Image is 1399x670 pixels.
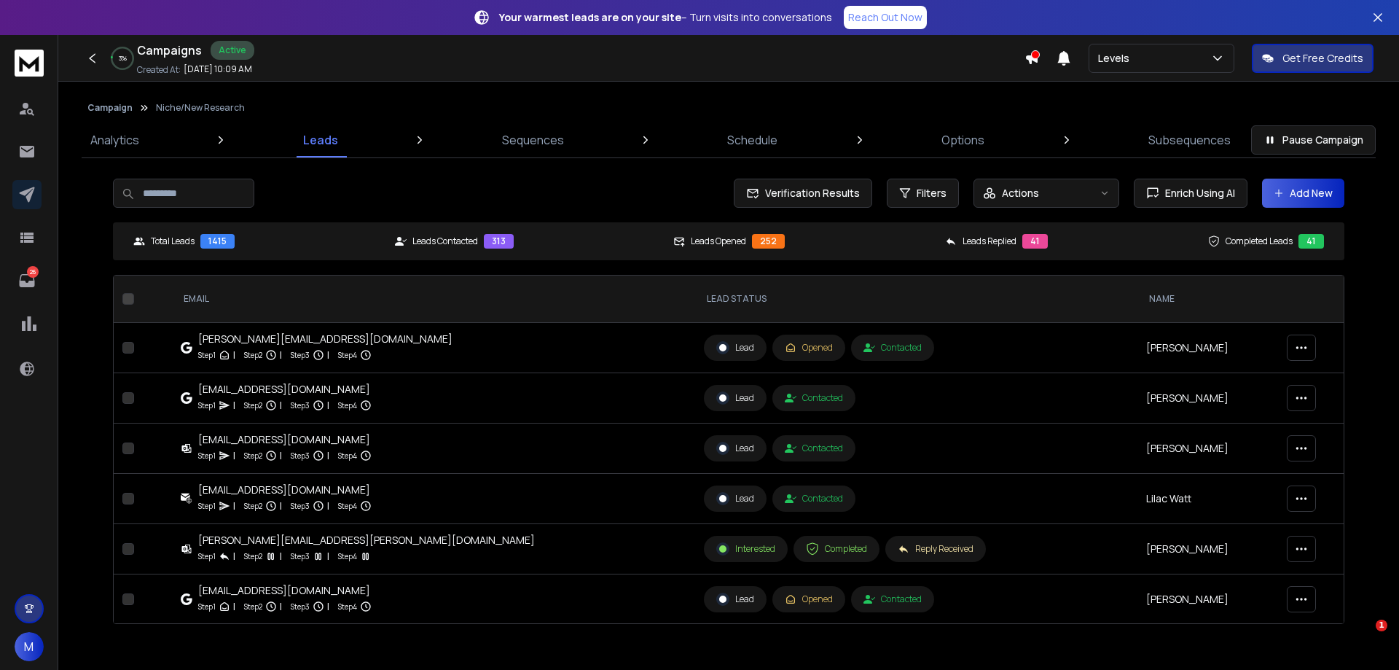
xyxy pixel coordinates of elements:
p: Get Free Credits [1282,51,1363,66]
div: Completed [806,542,867,556]
p: | [280,348,282,362]
p: Step 4 [338,599,357,614]
td: [PERSON_NAME] [1137,323,1278,373]
td: [PERSON_NAME] [1137,524,1278,574]
div: Contacted [785,493,843,505]
td: Lilac Watt [1137,474,1278,524]
div: Opened [785,593,833,605]
button: M [15,632,44,661]
div: Lead [716,492,754,505]
div: Lead [716,442,754,455]
p: Step 3 [291,599,310,614]
span: Verification Results [759,186,860,200]
a: Reach Out Now [844,6,927,29]
p: Step 2 [244,499,262,513]
button: Campaign [87,102,133,114]
p: | [327,499,329,513]
p: Niche/New Research [156,102,245,114]
button: Verification Results [734,179,872,208]
p: Schedule [727,131,777,149]
p: Step 1 [198,398,216,413]
div: 252 [752,234,785,249]
div: [EMAIL_ADDRESS][DOMAIN_NAME] [198,432,372,447]
p: 3 % [119,54,127,63]
p: Completed Leads [1226,235,1293,247]
iframe: Intercom live chat [1346,620,1381,655]
p: Step 3 [291,499,310,513]
button: Filters [887,179,959,208]
div: Contacted [785,392,843,404]
p: | [280,398,282,413]
button: Add New [1262,179,1344,208]
p: Sequences [502,131,564,149]
div: 1415 [200,234,235,249]
div: 41 [1022,234,1048,249]
a: Sequences [493,122,573,157]
p: | [233,348,235,362]
div: Lead [716,392,754,405]
div: Contacted [863,593,922,605]
p: Leads Replied [963,235,1016,247]
p: – Turn visits into conversations [499,10,832,25]
p: Leads Contacted [412,235,478,247]
div: [PERSON_NAME][EMAIL_ADDRESS][DOMAIN_NAME] [198,332,452,346]
div: Opened [785,342,833,354]
p: | [233,448,235,463]
h1: Campaigns [137,42,202,59]
p: | [233,599,235,614]
p: Step 2 [244,448,262,463]
span: Filters [917,186,947,200]
p: Step 4 [338,448,357,463]
div: 313 [484,234,514,249]
th: LEAD STATUS [695,276,1138,323]
p: Step 3 [291,398,310,413]
p: Levels [1098,51,1135,66]
a: Options [933,122,993,157]
p: Step 2 [244,348,262,362]
p: 26 [27,266,39,278]
div: [EMAIL_ADDRESS][DOMAIN_NAME] [198,483,372,497]
p: Leads [303,131,338,149]
p: | [327,348,329,362]
p: Step 3 [291,448,310,463]
div: Interested [716,542,775,556]
div: Lead [716,593,754,606]
p: Actions [1002,186,1039,200]
div: Reply Received [898,543,973,555]
button: Get Free Credits [1252,44,1373,73]
p: Step 3 [291,549,310,564]
p: Options [941,131,984,149]
p: Step 4 [338,499,357,513]
a: Analytics [82,122,148,157]
span: 1 [1376,620,1387,631]
p: Step 1 [198,448,216,463]
div: Active [211,41,254,60]
p: | [280,599,282,614]
strong: Your warmest leads are on your site [499,10,681,24]
p: Step 2 [244,398,262,413]
p: | [327,448,329,463]
p: Step 1 [198,499,216,513]
p: Step 4 [338,348,357,362]
p: Step 2 [244,599,262,614]
th: EMAIL [172,276,694,323]
a: Leads [294,122,347,157]
div: Contacted [785,443,843,454]
p: Step 1 [198,348,216,362]
p: Subsequences [1148,131,1231,149]
p: | [327,549,329,564]
div: [PERSON_NAME][EMAIL_ADDRESS][PERSON_NAME][DOMAIN_NAME] [198,533,535,548]
p: Step 1 [198,599,216,614]
div: Lead [716,341,754,354]
p: | [280,499,282,513]
p: | [327,398,329,413]
td: [PERSON_NAME] [1137,373,1278,424]
div: Contacted [863,342,922,354]
p: | [233,549,235,564]
p: Step 1 [198,549,216,564]
p: Analytics [90,131,139,149]
button: Pause Campaign [1251,125,1376,155]
p: [DATE] 10:09 AM [184,63,252,75]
